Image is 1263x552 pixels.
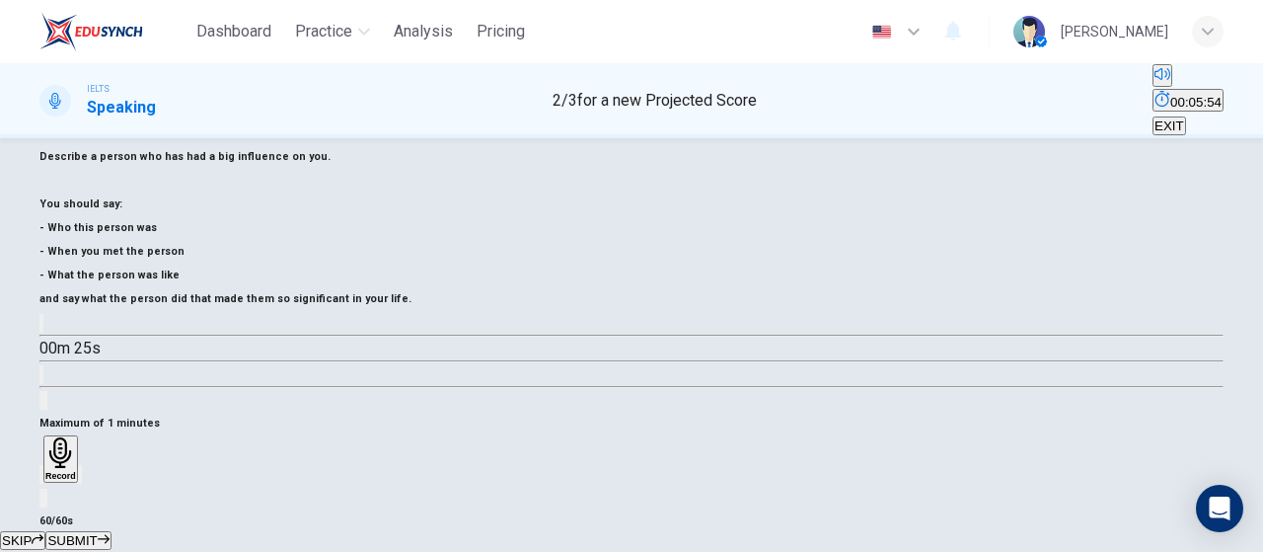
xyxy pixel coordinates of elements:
div: Mute [1152,64,1224,89]
img: EduSynch logo [39,12,143,51]
img: en [869,25,894,39]
button: 00:05:54 [1152,89,1224,112]
span: Pricing [477,20,525,43]
span: 00:05:54 [1170,95,1222,110]
h1: Speaking [87,96,156,119]
span: EXIT [1154,118,1184,133]
span: 2 / 3 [553,91,577,110]
button: Practice [287,14,378,49]
button: Dashboard [188,14,279,49]
button: Pricing [469,14,533,49]
span: for a new Projected Score [577,91,757,110]
img: Profile picture [1013,16,1045,47]
button: Analysis [386,14,461,49]
a: EduSynch logo [39,12,188,51]
span: Analysis [394,20,453,43]
div: Open Intercom Messenger [1196,485,1243,532]
span: IELTS [87,82,110,96]
span: Dashboard [196,20,271,43]
div: [PERSON_NAME] [1061,20,1168,43]
button: EXIT [1152,117,1186,135]
span: Practice [295,20,352,43]
div: Hide [1152,89,1224,114]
